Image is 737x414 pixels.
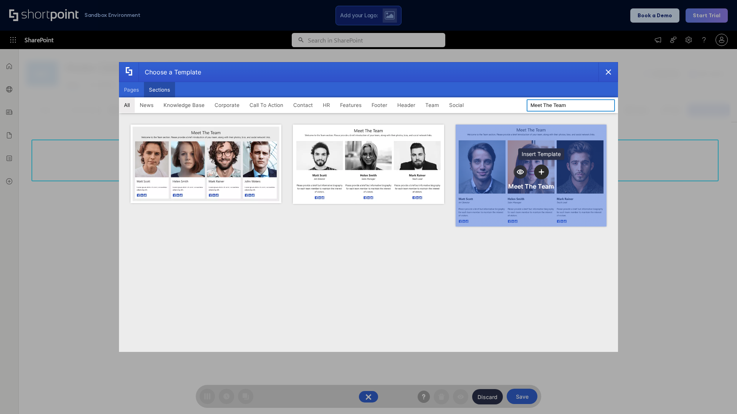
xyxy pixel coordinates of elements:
button: Contact [288,97,318,113]
input: Search [527,99,615,112]
button: All [119,97,135,113]
iframe: Chat Widget [699,377,737,414]
button: Features [335,97,367,113]
button: Knowledge Base [159,97,210,113]
button: Call To Action [245,97,288,113]
div: template selector [119,62,618,352]
button: Corporate [210,97,245,113]
button: Header [392,97,420,113]
div: Meet The Team [508,182,554,190]
button: News [135,97,159,113]
div: Choose a Template [139,62,201,82]
button: HR [318,97,335,113]
button: Social [444,97,469,113]
button: Team [420,97,444,113]
button: Pages [119,82,144,97]
button: Sections [144,82,175,97]
button: Footer [367,97,392,113]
